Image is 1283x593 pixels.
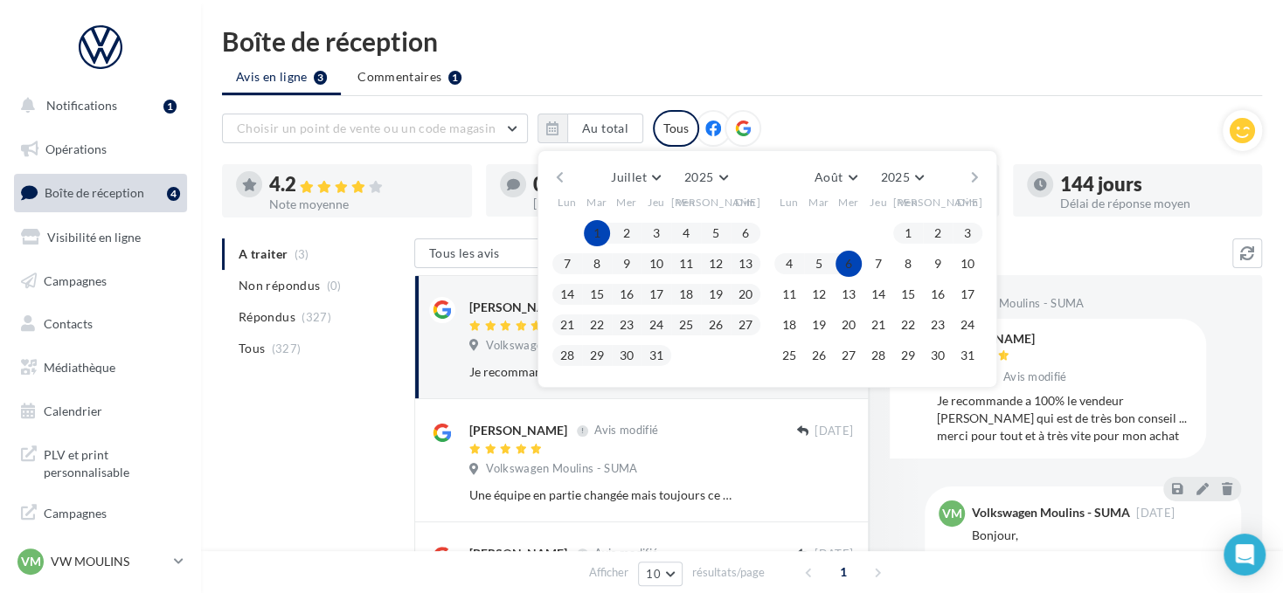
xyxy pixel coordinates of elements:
a: Contacts [10,306,191,342]
div: Boîte de réception [222,28,1262,54]
div: [PERSON_NAME] non répondus [533,197,722,210]
button: 5 [703,220,729,246]
a: PLV et print personnalisable [10,436,191,487]
button: 16 [614,281,640,307]
span: Campagnes [44,272,107,287]
button: 28 [865,342,891,369]
span: Volkswagen Moulins - SUMA [486,461,637,477]
button: 18 [673,281,699,307]
button: 11 [673,251,699,277]
button: 18 [776,312,802,338]
div: 1 [448,71,461,85]
span: VM [942,505,962,522]
span: Répondus [239,308,295,326]
button: 27 [836,342,862,369]
button: 2 [614,220,640,246]
span: Campagnes DataOnDemand [44,501,180,539]
button: Tous les avis [414,238,589,268]
span: [PERSON_NAME] [671,195,761,210]
div: [PERSON_NAME] [469,545,567,562]
button: 14 [865,281,891,307]
div: Open Intercom Messenger [1224,534,1266,576]
span: Août [815,169,843,184]
button: 28 [554,342,580,369]
span: Dim [735,195,756,210]
button: 26 [806,342,832,369]
button: 6 [732,220,759,246]
button: Au total [537,114,643,143]
span: Visibilité en ligne [47,230,141,245]
a: Campagnes [10,263,191,300]
span: [DATE] [815,547,853,562]
button: 23 [614,312,640,338]
a: Opérations [10,131,191,168]
button: 14 [554,281,580,307]
span: [DATE] [1136,507,1175,519]
span: 2025 [880,169,909,184]
button: 11 [776,281,802,307]
button: 26 [703,312,729,338]
span: VM [21,553,41,570]
a: VM VW MOULINS [14,545,187,578]
span: PLV et print personnalisable [44,443,180,480]
span: Volkswagen Moulins - SUMA [486,338,637,354]
span: 10 [646,567,661,581]
button: 12 [806,281,832,307]
span: Calendrier [44,403,102,418]
span: résultats/page [692,564,765,581]
button: 22 [584,312,610,338]
span: (327) [272,341,302,355]
div: 4.2 [269,175,458,195]
button: 1 [584,220,610,246]
span: (0) [327,279,342,293]
div: [PERSON_NAME] [469,299,567,316]
span: Juillet [611,169,646,184]
div: Tous [653,110,699,147]
button: 20 [836,312,862,338]
button: 22 [895,312,921,338]
div: 0 [533,175,722,194]
span: [PERSON_NAME] [893,195,983,210]
div: Volkswagen Moulins - SUMA [972,507,1130,519]
div: Une équipe en partie changée mais toujours ce même accueil, [PERSON_NAME] professionnel et sympat... [469,486,739,504]
div: 4 [167,187,180,201]
button: 29 [895,342,921,369]
a: Calendrier [10,393,191,430]
span: Avis modifié [594,424,658,438]
button: 5 [806,251,832,277]
a: Médiathèque [10,349,191,386]
a: Campagnes DataOnDemand [10,494,191,546]
span: Mer [838,195,859,210]
span: Afficher [589,564,628,581]
span: Médiathèque [44,360,115,375]
span: Tous [239,340,265,357]
button: 30 [614,342,640,369]
button: 7 [865,251,891,277]
span: Mar [808,195,829,210]
button: 19 [806,312,832,338]
button: 6 [836,251,862,277]
button: 15 [895,281,921,307]
div: 1 [163,100,177,114]
a: Visibilité en ligne [10,219,191,256]
button: Au total [567,114,643,143]
button: 13 [836,281,862,307]
button: 19 [703,281,729,307]
button: 24 [643,312,669,338]
div: Je recommande a 100% le vendeur [PERSON_NAME] qui est de très bon conseil ... merci pour tout et ... [937,392,1192,445]
span: Commentaires [357,68,441,86]
button: 4 [776,251,802,277]
span: Jeu [870,195,887,210]
p: VW MOULINS [51,553,167,570]
button: 21 [865,312,891,338]
button: 29 [584,342,610,369]
button: 8 [895,251,921,277]
button: 2025 [873,165,930,190]
span: Non répondus [239,277,320,294]
a: Boîte de réception4 [10,174,191,211]
button: Août [808,165,863,190]
div: [PERSON_NAME] [469,422,567,439]
span: Boîte de réception [45,185,144,200]
span: Lun [780,195,799,210]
